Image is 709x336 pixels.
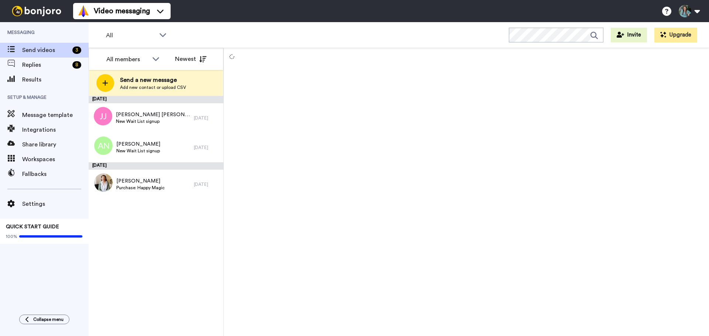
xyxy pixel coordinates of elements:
div: 3 [72,46,81,54]
span: Collapse menu [33,316,64,322]
button: Newest [169,52,212,66]
div: [DATE] [194,181,220,187]
div: [DATE] [194,115,220,121]
div: [DATE] [194,145,220,150]
img: vm-color.svg [78,5,89,17]
span: [PERSON_NAME] [116,141,160,148]
span: Fallbacks [22,170,89,179]
span: All [106,31,155,40]
span: [PERSON_NAME] [PERSON_NAME] [116,111,190,118]
span: Results [22,75,89,84]
span: [PERSON_NAME] [116,177,165,185]
div: 8 [72,61,81,69]
span: Send a new message [120,76,186,84]
div: All members [106,55,148,64]
span: 100% [6,233,17,239]
img: an.png [94,136,113,155]
button: Upgrade [654,28,697,42]
span: Purchase: Happy Magic [116,185,165,191]
span: Send videos [22,46,69,55]
span: New Wait List signup [116,118,190,124]
span: QUICK START GUIDE [6,224,59,229]
span: Settings [22,200,89,208]
div: [DATE] [89,162,223,170]
img: bj-logo-header-white.svg [9,6,64,16]
span: Replies [22,60,69,69]
span: Video messaging [94,6,150,16]
img: jj.png [94,107,112,125]
span: Add new contact or upload CSV [120,84,186,90]
img: b3072ac2-c0fa-4caa-b57f-2437aa787ee3.jpg [94,173,113,192]
span: Message template [22,111,89,119]
button: Invite [611,28,647,42]
button: Collapse menu [19,315,69,324]
span: Integrations [22,125,89,134]
div: [DATE] [89,96,223,103]
span: Share library [22,140,89,149]
span: New Wait List signup [116,148,160,154]
span: Workspaces [22,155,89,164]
